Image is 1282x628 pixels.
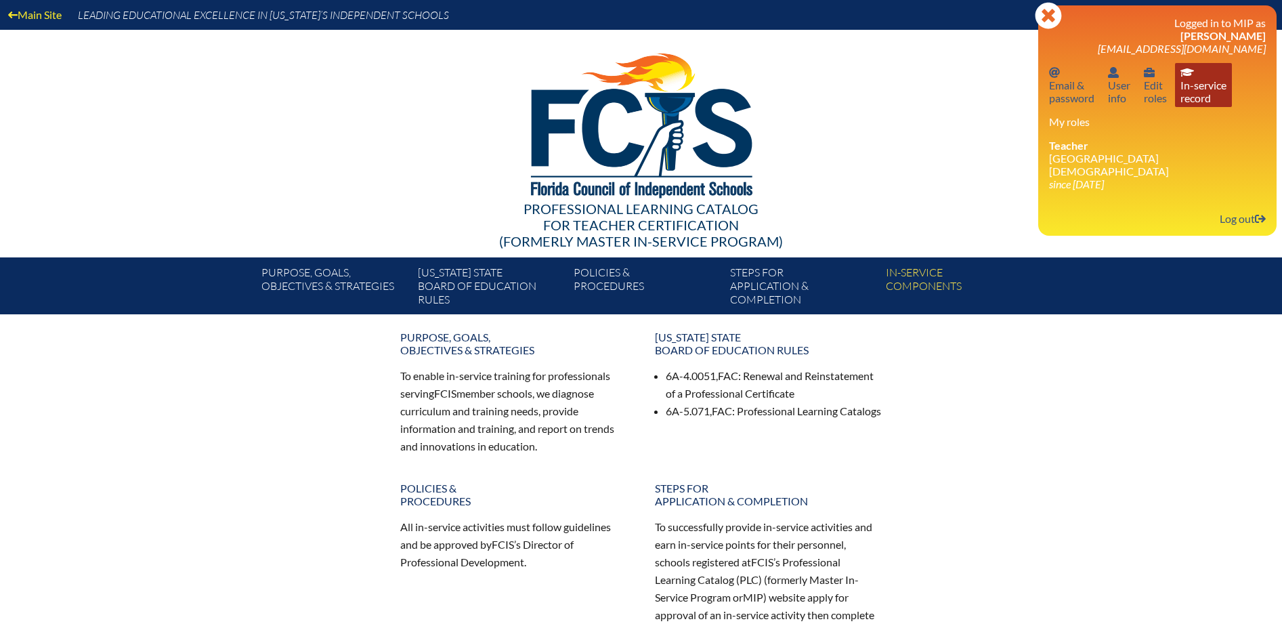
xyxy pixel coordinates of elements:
[1049,115,1266,128] h3: My roles
[725,263,880,314] a: Steps forapplication & completion
[740,573,758,586] span: PLC
[743,591,763,604] span: MIP
[256,263,412,314] a: Purpose, goals,objectives & strategies
[712,404,732,417] span: FAC
[3,5,67,24] a: Main Site
[1180,29,1266,42] span: [PERSON_NAME]
[492,538,514,551] span: FCIS
[1108,67,1119,78] svg: User info
[751,556,773,568] span: FCIS
[1144,67,1155,78] svg: User info
[251,201,1031,249] div: Professional Learning Catalog (formerly Master In-service Program)
[1180,67,1194,78] svg: In-service record
[543,217,739,233] span: for Teacher Certification
[1049,67,1060,78] svg: Email password
[412,263,568,314] a: [US_STATE] StateBoard of Education rules
[501,30,781,215] img: FCISlogo221.eps
[647,325,891,362] a: [US_STATE] StateBoard of Education rules
[647,476,891,513] a: Steps forapplication & completion
[1049,139,1088,152] span: Teacher
[1138,63,1172,107] a: User infoEditroles
[718,369,738,382] span: FAC
[1214,209,1271,228] a: Log outLog out
[434,387,456,400] span: FCIS
[568,263,724,314] a: Policies &Procedures
[400,518,628,571] p: All in-service activities must follow guidelines and be approved by ’s Director of Professional D...
[392,476,636,513] a: Policies &Procedures
[1255,213,1266,224] svg: Log out
[392,325,636,362] a: Purpose, goals,objectives & strategies
[666,402,882,420] li: 6A-5.071, : Professional Learning Catalogs
[1049,177,1104,190] i: since [DATE]
[880,263,1036,314] a: In-servicecomponents
[1103,63,1136,107] a: User infoUserinfo
[1049,139,1266,190] li: [GEOGRAPHIC_DATA][DEMOGRAPHIC_DATA]
[400,367,628,455] p: To enable in-service training for professionals serving member schools, we diagnose curriculum an...
[1175,63,1232,107] a: In-service recordIn-servicerecord
[1049,16,1266,55] h3: Logged in to MIP as
[666,367,882,402] li: 6A-4.0051, : Renewal and Reinstatement of a Professional Certificate
[1035,2,1062,29] svg: Close
[1044,63,1100,107] a: Email passwordEmail &password
[1098,42,1266,55] span: [EMAIL_ADDRESS][DOMAIN_NAME]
